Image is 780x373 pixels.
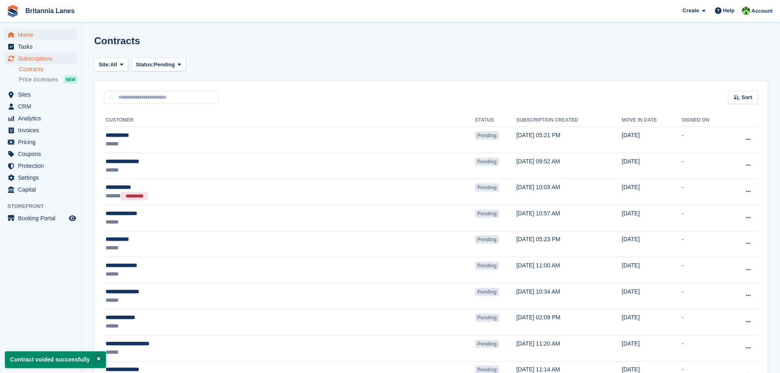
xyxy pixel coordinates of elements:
[742,7,750,15] img: Robert Parr
[622,205,682,231] td: [DATE]
[68,213,77,223] a: Preview store
[4,101,77,112] a: menu
[516,127,622,153] td: [DATE] 05:21 PM
[742,93,752,102] span: Sort
[622,153,682,179] td: [DATE]
[475,314,499,322] span: Pending
[622,309,682,335] td: [DATE]
[18,29,67,41] span: Home
[516,114,622,127] th: Subscription created
[18,113,67,124] span: Analytics
[99,61,110,69] span: Site:
[154,61,175,69] span: Pending
[22,4,78,18] a: Britannia Lanes
[682,179,729,205] td: -
[622,283,682,309] td: [DATE]
[4,53,77,64] a: menu
[516,179,622,205] td: [DATE] 10:03 AM
[682,205,729,231] td: -
[475,262,499,270] span: Pending
[64,75,77,84] div: NEW
[4,160,77,172] a: menu
[475,183,499,192] span: Pending
[682,309,729,335] td: -
[94,58,128,71] button: Site: All
[682,335,729,361] td: -
[110,61,117,69] span: All
[131,58,186,71] button: Status: Pending
[19,66,77,73] a: Contracts
[4,41,77,52] a: menu
[475,131,499,140] span: Pending
[104,114,475,127] th: Customer
[7,202,81,210] span: Storefront
[4,136,77,148] a: menu
[682,283,729,309] td: -
[19,75,77,84] a: Price increases NEW
[18,53,67,64] span: Subscriptions
[18,101,67,112] span: CRM
[622,335,682,361] td: [DATE]
[723,7,735,15] span: Help
[516,335,622,361] td: [DATE] 11:20 AM
[516,283,622,309] td: [DATE] 10:34 AM
[682,231,729,257] td: -
[516,231,622,257] td: [DATE] 05:23 PM
[18,184,67,195] span: Capital
[4,148,77,160] a: menu
[18,89,67,100] span: Sites
[4,113,77,124] a: menu
[622,257,682,283] td: [DATE]
[18,41,67,52] span: Tasks
[622,231,682,257] td: [DATE]
[475,235,499,244] span: Pending
[622,114,682,127] th: Move in date
[475,114,516,127] th: Status
[622,127,682,153] td: [DATE]
[516,309,622,335] td: [DATE] 02:09 PM
[682,114,729,127] th: Signed on
[516,205,622,231] td: [DATE] 10:57 AM
[18,160,67,172] span: Protection
[682,127,729,153] td: -
[5,351,106,368] p: Contract voided successfully
[4,212,77,224] a: menu
[682,153,729,179] td: -
[136,61,154,69] span: Status:
[4,124,77,136] a: menu
[475,210,499,218] span: Pending
[4,89,77,100] a: menu
[516,153,622,179] td: [DATE] 09:52 AM
[4,184,77,195] a: menu
[18,136,67,148] span: Pricing
[751,7,773,15] span: Account
[19,76,58,84] span: Price increases
[475,158,499,166] span: Pending
[475,340,499,348] span: Pending
[94,35,140,46] h1: Contracts
[18,148,67,160] span: Coupons
[622,179,682,205] td: [DATE]
[18,212,67,224] span: Booking Portal
[7,5,19,17] img: stora-icon-8386f47178a22dfd0bd8f6a31ec36ba5ce8667c1dd55bd0f319d3a0aa187defe.svg
[18,124,67,136] span: Invoices
[18,172,67,183] span: Settings
[516,257,622,283] td: [DATE] 11:00 AM
[4,172,77,183] a: menu
[475,288,499,296] span: Pending
[682,257,729,283] td: -
[683,7,699,15] span: Create
[4,29,77,41] a: menu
